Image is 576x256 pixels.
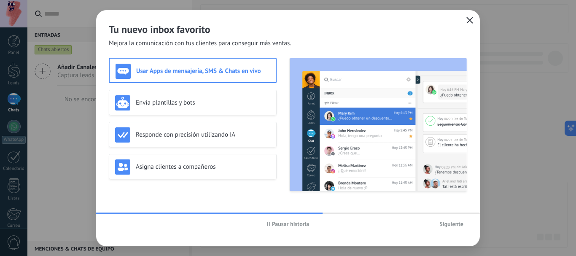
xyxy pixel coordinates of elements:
[136,67,270,75] h3: Usar Apps de mensajería, SMS & Chats en vivo
[439,221,463,227] span: Siguiente
[136,163,270,171] h3: Asigna clientes a compañeros
[109,39,291,48] span: Mejora la comunicación con tus clientes para conseguir más ventas.
[263,218,313,230] button: Pausar historia
[136,99,270,107] h3: Envía plantillas y bots
[109,23,467,36] h2: Tu nuevo inbox favorito
[136,131,270,139] h3: Responde con precisión utilizando IA
[436,218,467,230] button: Siguiente
[272,221,310,227] span: Pausar historia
